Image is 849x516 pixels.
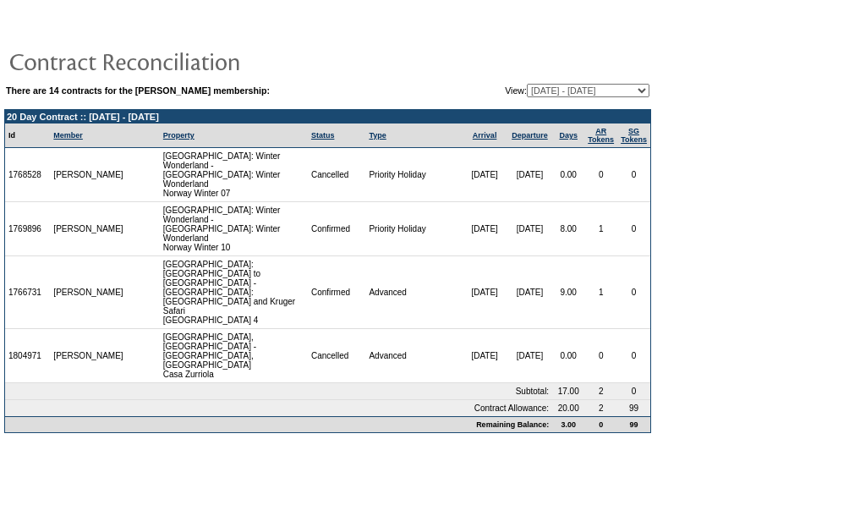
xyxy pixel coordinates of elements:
[50,256,128,329] td: [PERSON_NAME]
[621,127,647,144] a: SGTokens
[617,202,650,256] td: 0
[53,131,83,140] a: Member
[584,148,617,202] td: 0
[160,148,308,202] td: [GEOGRAPHIC_DATA]: Winter Wonderland - [GEOGRAPHIC_DATA]: Winter Wonderland Norway Winter 07
[584,329,617,383] td: 0
[552,329,584,383] td: 0.00
[552,256,584,329] td: 9.00
[311,131,335,140] a: Status
[584,256,617,329] td: 1
[308,256,366,329] td: Confirmed
[5,329,50,383] td: 1804971
[5,416,552,432] td: Remaining Balance:
[5,202,50,256] td: 1769896
[50,202,128,256] td: [PERSON_NAME]
[584,383,617,400] td: 2
[588,127,614,144] a: ARTokens
[8,44,347,78] img: pgTtlContractReconciliation.gif
[160,256,308,329] td: [GEOGRAPHIC_DATA]: [GEOGRAPHIC_DATA] to [GEOGRAPHIC_DATA] - [GEOGRAPHIC_DATA]: [GEOGRAPHIC_DATA] ...
[50,148,128,202] td: [PERSON_NAME]
[462,202,507,256] td: [DATE]
[462,148,507,202] td: [DATE]
[5,124,50,148] td: Id
[365,329,462,383] td: Advanced
[6,85,270,96] b: There are 14 contracts for the [PERSON_NAME] membership:
[462,256,507,329] td: [DATE]
[308,202,366,256] td: Confirmed
[5,110,650,124] td: 20 Day Contract :: [DATE] - [DATE]
[473,131,497,140] a: Arrival
[552,416,584,432] td: 3.00
[160,202,308,256] td: [GEOGRAPHIC_DATA]: Winter Wonderland - [GEOGRAPHIC_DATA]: Winter Wonderland Norway Winter 10
[365,148,462,202] td: Priority Holiday
[369,131,386,140] a: Type
[365,202,462,256] td: Priority Holiday
[160,329,308,383] td: [GEOGRAPHIC_DATA], [GEOGRAPHIC_DATA] - [GEOGRAPHIC_DATA], [GEOGRAPHIC_DATA] Casa Zurriola
[512,131,548,140] a: Departure
[5,383,552,400] td: Subtotal:
[584,202,617,256] td: 1
[617,256,650,329] td: 0
[617,383,650,400] td: 0
[559,131,578,140] a: Days
[507,202,552,256] td: [DATE]
[617,416,650,432] td: 99
[617,329,650,383] td: 0
[163,131,194,140] a: Property
[584,400,617,416] td: 2
[365,256,462,329] td: Advanced
[552,148,584,202] td: 0.00
[308,148,366,202] td: Cancelled
[308,329,366,383] td: Cancelled
[507,148,552,202] td: [DATE]
[462,329,507,383] td: [DATE]
[422,84,649,97] td: View:
[5,256,50,329] td: 1766731
[50,329,128,383] td: [PERSON_NAME]
[5,148,50,202] td: 1768528
[552,383,584,400] td: 17.00
[617,400,650,416] td: 99
[552,202,584,256] td: 8.00
[507,329,552,383] td: [DATE]
[5,400,552,416] td: Contract Allowance:
[617,148,650,202] td: 0
[507,256,552,329] td: [DATE]
[552,400,584,416] td: 20.00
[584,416,617,432] td: 0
